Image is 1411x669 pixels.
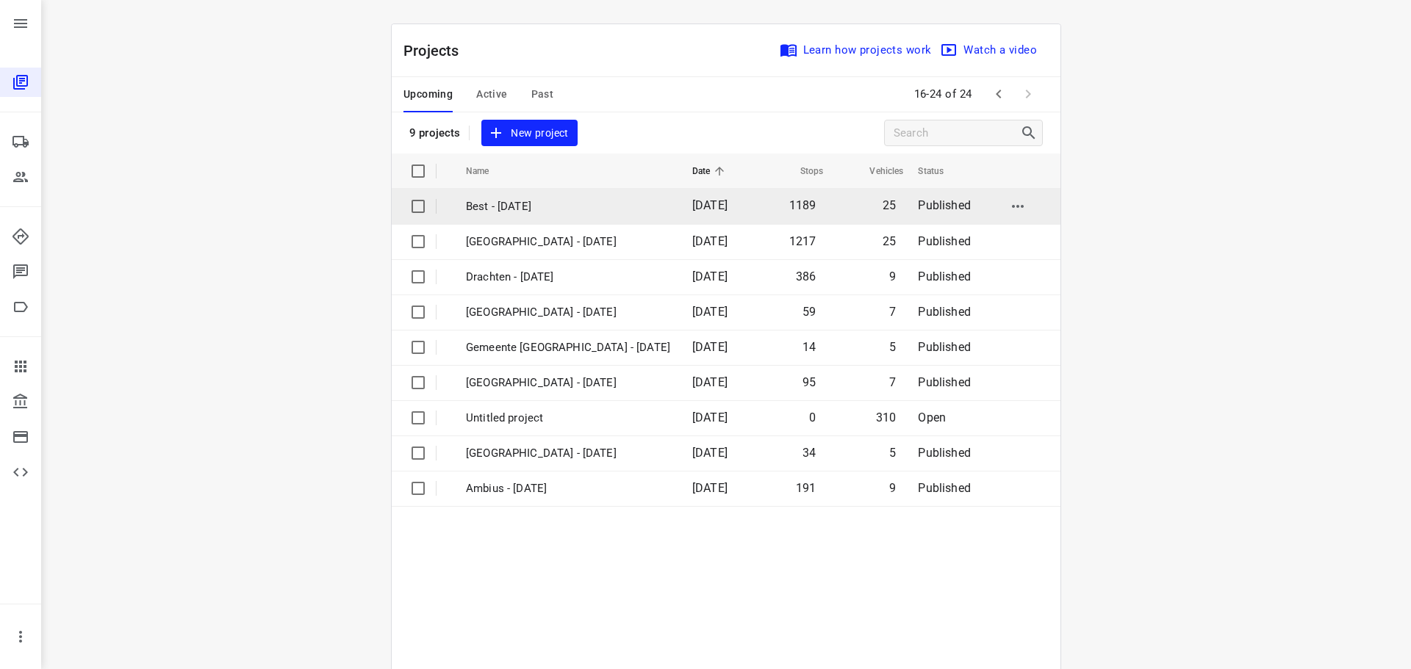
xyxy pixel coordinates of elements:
span: 386 [796,270,816,283]
span: [DATE] [692,305,728,319]
span: Vehicles [850,162,903,180]
span: Status [918,162,963,180]
span: [DATE] [692,411,728,424]
p: Projects [403,40,471,62]
span: 1217 [789,234,816,248]
span: 7 [889,375,896,389]
span: 1189 [789,198,816,212]
span: 5 [889,446,896,460]
span: Stops [781,162,824,180]
p: 9 projects [409,126,460,140]
span: Previous Page [984,79,1013,109]
span: Upcoming [403,85,453,104]
p: Gemeente Rotterdam - Wednesday [466,339,670,356]
span: 25 [883,198,896,212]
p: Gemeente Rotterdam - Tuesday [466,375,670,391]
span: 34 [803,446,816,460]
span: Published [918,446,971,460]
span: 0 [809,411,816,424]
span: 25 [883,234,896,248]
span: Active [476,85,507,104]
span: 14 [803,340,816,354]
span: Past [531,85,554,104]
span: [DATE] [692,270,728,283]
span: Date [692,162,730,180]
span: Name [466,162,509,180]
span: Published [918,340,971,354]
span: [DATE] [692,340,728,354]
p: Ambius - Monday [466,480,670,497]
span: 9 [889,270,896,283]
span: 191 [796,481,816,495]
span: 5 [889,340,896,354]
span: Open [918,411,946,424]
span: Published [918,270,971,283]
span: 310 [876,411,897,424]
p: Antwerpen - Wednesday [466,304,670,321]
button: New project [481,120,577,147]
span: [DATE] [692,198,728,212]
span: Published [918,234,971,248]
span: 9 [889,481,896,495]
span: Published [918,481,971,495]
span: 95 [803,375,816,389]
span: 7 [889,305,896,319]
span: 16-24 of 24 [908,79,979,110]
span: [DATE] [692,481,728,495]
span: Published [918,375,971,389]
span: [DATE] [692,375,728,389]
span: New project [490,124,568,142]
span: [DATE] [692,446,728,460]
p: Drachten - Wednesday [466,269,670,286]
div: Search [1020,124,1042,142]
p: Best - Wednesday [466,198,670,215]
span: Published [918,305,971,319]
p: Untitled project [466,410,670,427]
span: Published [918,198,971,212]
span: Next Page [1013,79,1043,109]
p: Zwolle - Wednesday [466,234,670,250]
input: Search projects [894,122,1020,145]
span: 59 [803,305,816,319]
p: Gemeente Rotterdam - Monday [466,445,670,462]
span: [DATE] [692,234,728,248]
